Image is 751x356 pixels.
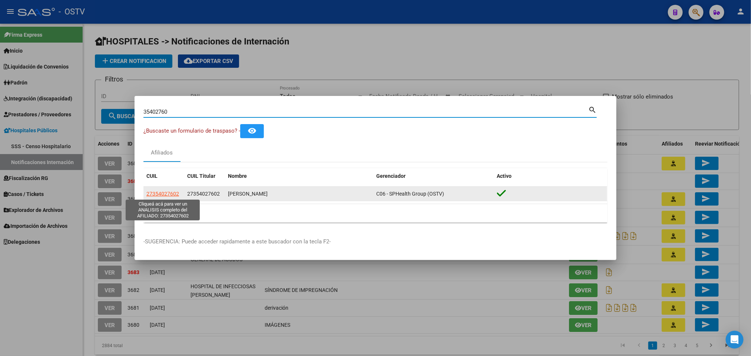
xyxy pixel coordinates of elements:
div: [PERSON_NAME] [228,190,370,198]
datatable-header-cell: Activo [494,168,608,184]
p: -SUGERENCIA: Puede acceder rapidamente a este buscador con la tecla F2- [143,237,608,246]
span: C06 - SPHealth Group (OSTV) [376,191,444,197]
datatable-header-cell: Nombre [225,168,373,184]
mat-icon: search [588,105,597,114]
div: 1 total [143,204,608,223]
span: CUIL [146,173,158,179]
datatable-header-cell: CUIL [143,168,184,184]
span: Gerenciador [376,173,406,179]
datatable-header-cell: Gerenciador [373,168,494,184]
span: Nombre [228,173,247,179]
datatable-header-cell: CUIL Titular [184,168,225,184]
mat-icon: remove_red_eye [248,126,257,135]
span: CUIL Titular [187,173,215,179]
span: 27354027602 [146,191,179,197]
span: Activo [497,173,512,179]
span: ¿Buscaste un formulario de traspaso? - [143,127,240,134]
div: Open Intercom Messenger [726,331,744,349]
span: 27354027602 [187,191,220,197]
div: Afiliados [151,149,173,157]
